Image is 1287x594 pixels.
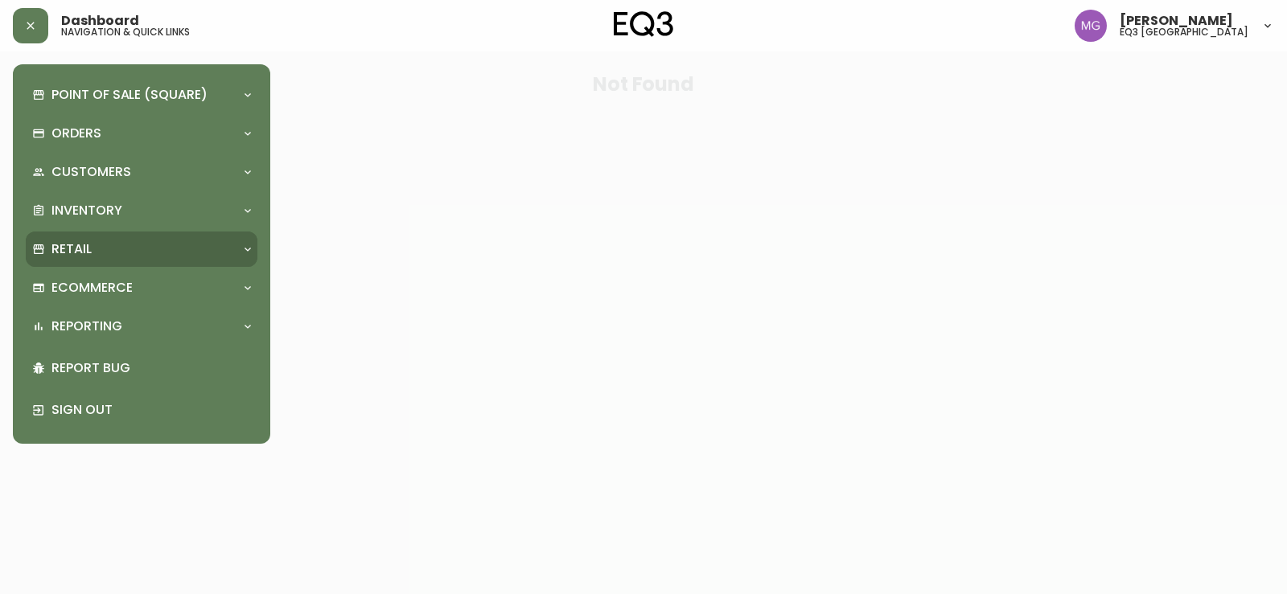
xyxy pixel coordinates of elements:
[26,270,257,305] div: Ecommerce
[26,309,257,344] div: Reporting
[1120,27,1248,37] h5: eq3 [GEOGRAPHIC_DATA]
[51,86,208,104] p: Point of Sale (Square)
[51,202,122,219] p: Inventory
[61,14,139,27] span: Dashboard
[51,163,131,181] p: Customers
[51,240,92,258] p: Retail
[51,401,251,419] p: Sign Out
[26,116,257,151] div: Orders
[26,231,257,267] div: Retail
[51,359,251,377] p: Report Bug
[26,77,257,113] div: Point of Sale (Square)
[51,125,101,142] p: Orders
[26,347,257,389] div: Report Bug
[51,279,133,297] p: Ecommerce
[26,193,257,228] div: Inventory
[51,317,122,335] p: Reporting
[26,389,257,431] div: Sign Out
[26,154,257,190] div: Customers
[1075,10,1107,42] img: de8837be2a95cd31bb7c9ae23fe16153
[614,11,673,37] img: logo
[61,27,190,37] h5: navigation & quick links
[1120,14,1233,27] span: [PERSON_NAME]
